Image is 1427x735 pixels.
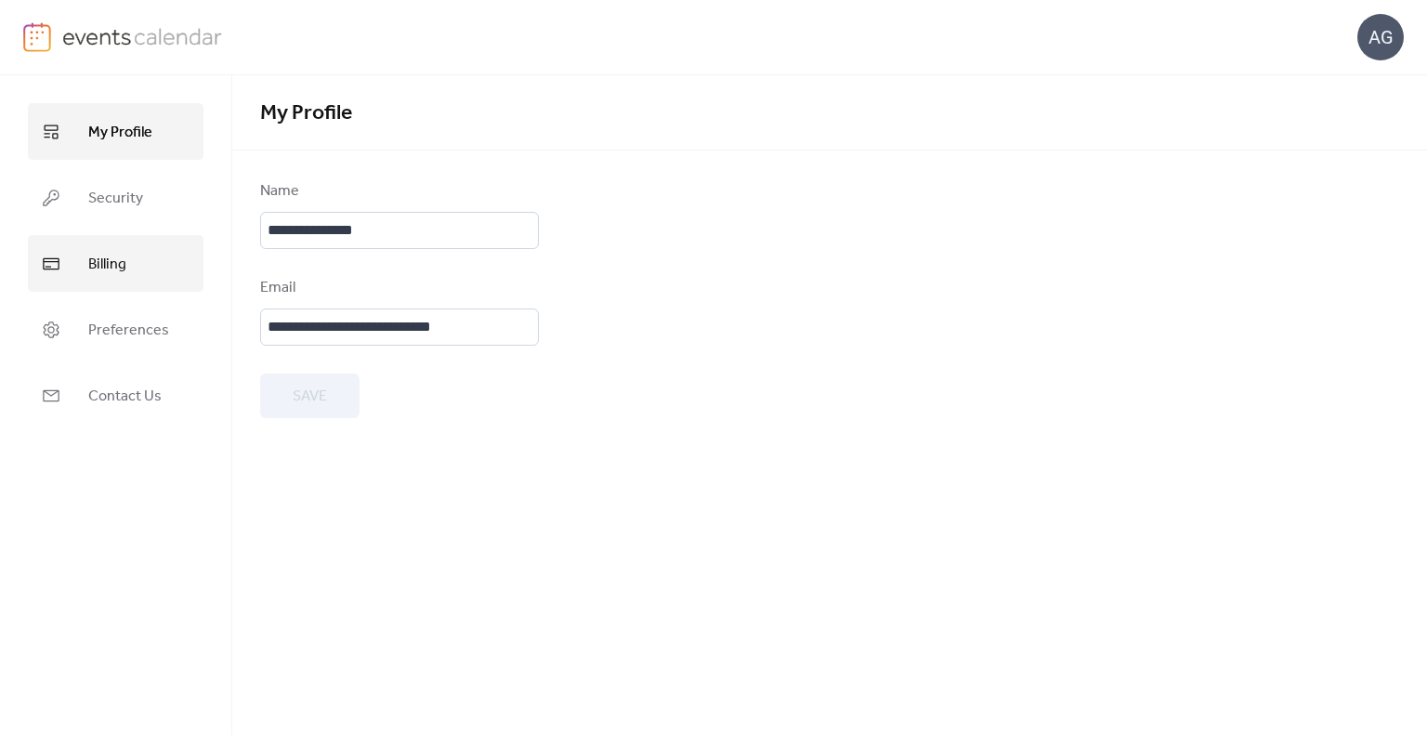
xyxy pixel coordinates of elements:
span: My Profile [88,118,152,147]
img: logo-type [62,22,223,50]
img: logo [23,22,51,52]
div: Name [260,180,535,203]
a: Preferences [28,301,203,358]
span: Billing [88,250,126,279]
a: Contact Us [28,367,203,424]
a: Security [28,169,203,226]
span: Preferences [88,316,169,345]
a: Billing [28,235,203,292]
span: Contact Us [88,382,162,411]
a: My Profile [28,103,203,160]
span: Security [88,184,143,213]
div: AG [1357,14,1404,60]
span: My Profile [260,93,352,134]
div: Email [260,277,535,299]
